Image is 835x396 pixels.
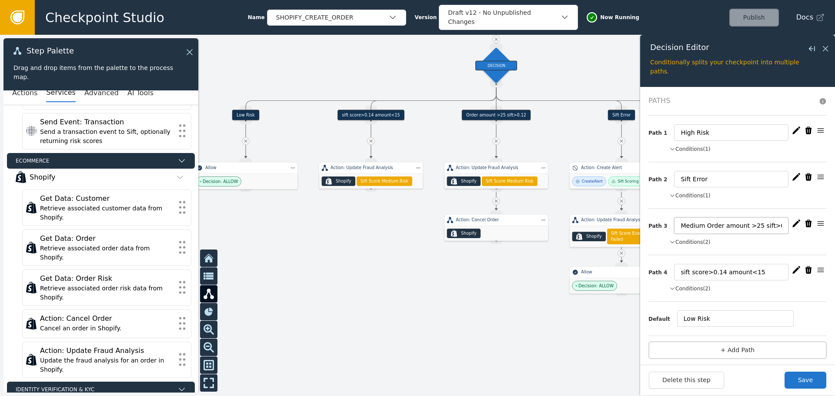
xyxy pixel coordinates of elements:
div: DECISION [475,60,517,70]
div: Send a transaction event to Sift, optionally returning risk scores [40,127,174,146]
input: Assign Decision Name [674,217,788,234]
input: Assign Decision Name [674,171,788,187]
div: Path 3 [648,222,674,230]
button: AI Tools [127,84,154,102]
div: Action: Update Fraud Analysis [581,217,662,223]
div: Path 2 [648,176,674,183]
div: Update the fraud analysis for an order in Shopify. [40,356,174,374]
div: Get Data: Customer [40,193,174,204]
div: Retrieve associated customer data from Shopify. [40,204,174,222]
input: Decision name (Default) [677,310,794,327]
div: Action: Update Fraud Analysis [331,165,411,171]
div: Path 4 [648,269,674,276]
button: Save [785,372,826,389]
div: Action: Update Fraud Analysis [456,165,537,171]
span: Sift Score Evaluation Failed [611,230,667,243]
div: Conditionally splits your checkpoint into multiple paths. [650,58,825,76]
span: Name [248,13,265,21]
span: Ecommerce [16,157,174,165]
div: Shopify [586,233,602,240]
button: Conditions(2) [669,285,711,293]
button: Conditions(1) [669,145,711,153]
div: Path 4Conditions(2)Conditions(2) [648,255,827,302]
div: Retrieve associated order data from Shopify. [40,244,174,262]
div: Allow [205,165,286,171]
span: Version [415,13,437,21]
div: Path 1 [648,129,674,137]
div: Order amount >25 sift>0.12 [462,110,531,120]
div: Low Risk [232,110,259,120]
div: Send Event: Transaction [40,117,174,127]
span: Paths [648,96,815,106]
span: Identity Verification & KYC [16,386,174,393]
div: Cancel an order in Shopify. [40,324,174,333]
input: Assign Decision Name [674,264,788,280]
div: Draft v12 - No Unpublished Changes [448,8,560,27]
button: Conditions(1) [669,192,711,200]
div: Path 2Conditions(1)Conditions(1) [648,162,827,209]
button: Actions [12,84,37,102]
div: Action: Update Fraud Analysis [40,346,174,356]
div: Shopify [30,172,56,183]
div: Allow [581,269,662,275]
span: Step Palette [27,47,74,55]
div: Sift Scoring Failed [618,179,651,184]
span: Decision: ALLOW [578,283,614,289]
div: Sift Error [608,110,635,120]
span: Decision Editor [650,43,709,51]
div: Path 1Conditions(1)Conditions(1) [648,116,827,162]
div: Shopify [461,178,477,184]
button: SHOPIFY_CREATE_ORDER [267,10,406,26]
div: sift score>0.14 amount<15 [337,110,404,120]
div: Path 3Conditions(2)Conditions(2) [648,209,827,255]
button: Services [46,84,75,102]
span: Sift Score Medium Risk [361,178,408,184]
div: Shopify [336,178,351,184]
button: + Add Path [648,341,827,359]
div: Action: Cancel Order [456,217,537,223]
div: Shopify [461,230,477,236]
div: Get Data: Order Risk [40,273,174,284]
div: SHOPIFY_CREATE_ORDER [276,13,388,22]
a: Docs [796,12,825,23]
span: Sift Score Medium Risk [486,178,534,184]
div: Action: Create Alert [581,165,662,171]
div: Action: Cancel Order [40,313,174,324]
button: Draft v12 - No Unpublished Changes [439,5,578,30]
button: Conditions(2) [669,238,711,246]
input: Assign Decision Name [674,124,788,141]
span: Docs [796,12,813,23]
button: Delete this step [649,372,724,389]
button: Advanced [84,84,119,102]
div: Default [648,315,677,323]
div: Create Alert [582,179,603,184]
div: Drag and drop items from the palette to the process map. [13,63,188,82]
div: Retrieve associated order risk data from Shopify. [40,284,174,302]
span: Checkpoint Studio [45,8,164,27]
div: Get Data: Order [40,233,174,244]
span: Now Running [600,13,639,21]
span: Decision: ALLOW [203,178,238,184]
